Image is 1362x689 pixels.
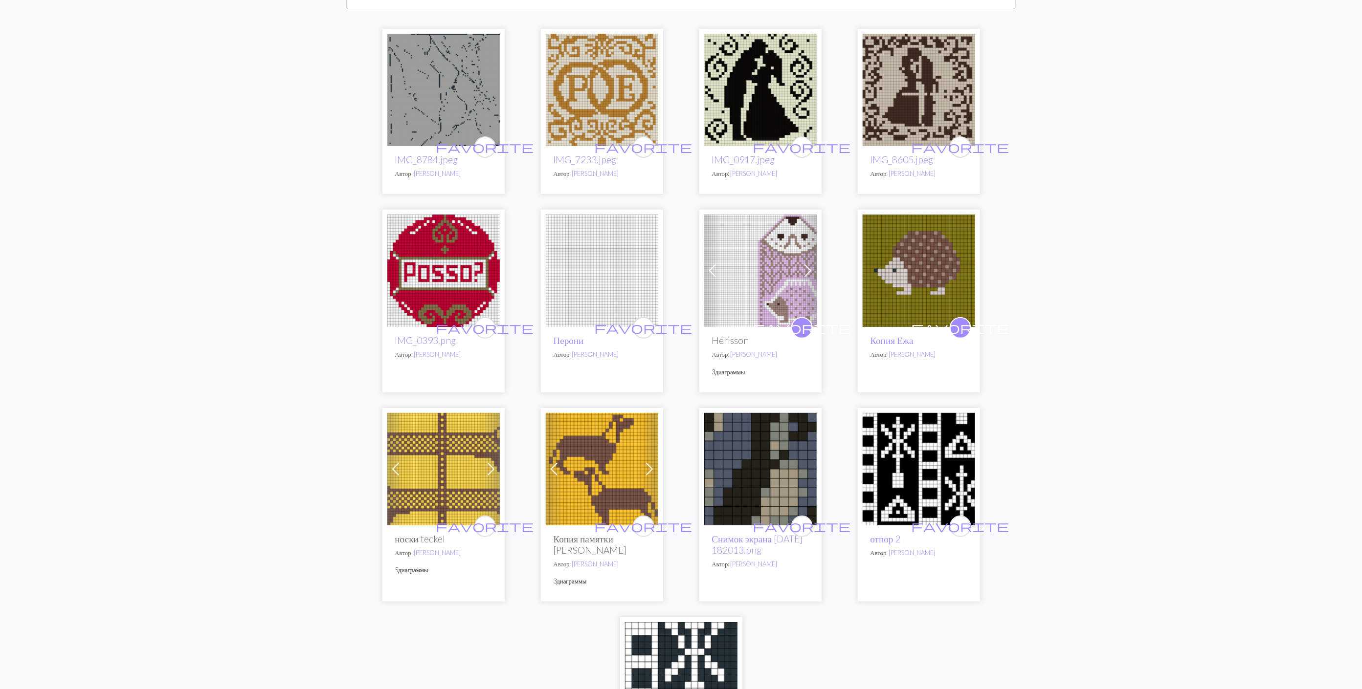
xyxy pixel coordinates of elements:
img: Снимок экрана 14.06.2024 182013.png [704,413,817,525]
p: Автор: [554,350,650,359]
a: [PERSON_NAME] [889,170,936,177]
span: favorite [753,320,851,335]
span: favorite [912,139,1009,154]
span: favorite [436,518,534,534]
i: favourite [436,137,534,157]
a: Ежик [863,265,975,274]
a: [PERSON_NAME] [414,170,461,177]
p: Автор: [554,560,650,569]
a: IMG_7233.jpeg [554,154,617,165]
button: favourite [633,136,654,158]
i: favourite [912,137,1009,157]
p: Автор: [395,548,492,558]
a: [PERSON_NAME] [731,170,778,177]
img: IMG_7233.jpeg [546,34,658,146]
p: Автор: [554,169,650,178]
button: favourite [791,516,813,537]
i: favourite [912,517,1009,536]
p: 3 диаграммы [554,577,650,586]
p: Автор: [395,169,492,178]
button: favourite [950,516,971,537]
img: IMG_0917.jpeg [704,34,817,146]
img: Перони [546,215,658,327]
a: отпор 2 [871,533,901,544]
p: 3 диаграммы [712,367,809,377]
span: favorite [753,518,851,534]
a: Перони [554,335,584,346]
p: Автор: [871,350,967,359]
p: 5 диаграммы [395,565,492,575]
a: IMG_8784.jpeg [395,154,458,165]
img: отпор 2 [863,413,975,525]
a: IMG_8605.jpeg [871,154,934,165]
span: favorite [753,139,851,154]
a: IMG_0393.png [387,265,500,274]
a: носки teckel [387,463,500,473]
button: favourite [474,136,496,158]
button: favourite [633,516,654,537]
a: Снимок экрана 14.06.2024 182013.png [704,463,817,473]
span: favorite [595,139,692,154]
a: [PERSON_NAME] [572,170,619,177]
span: favorite [912,518,1009,534]
p: Автор: [712,560,809,569]
a: [PERSON_NAME] [414,549,461,557]
a: [PERSON_NAME] [572,560,619,568]
a: Снимок экрана [DATE] 182013.png [712,533,803,556]
p: Автор: [712,169,809,178]
button: favourite [950,136,971,158]
span: favorite [436,320,534,335]
i: favourite [436,318,534,338]
i: favourite [436,517,534,536]
span: favorite [595,518,692,534]
span: favorite [595,320,692,335]
a: IMG_0917.jpeg [704,84,817,93]
a: IMG_8784.jpeg [387,84,500,93]
p: Автор: [871,169,967,178]
img: IMG_8605.jpeg [863,34,975,146]
img: IMG_8784.jpeg [387,34,500,146]
button: favourite [950,317,971,339]
img: Ежик [863,215,975,327]
button: favourite [474,317,496,339]
h2: носки teckel [395,533,492,544]
a: [PERSON_NAME] [414,350,461,358]
p: Автор: [871,548,967,558]
a: Перони [546,265,658,274]
a: IMG_8605.jpeg [863,84,975,93]
button: favourite [791,317,813,339]
a: ПАМЯТКА текеля [546,463,658,473]
span: favorite [436,139,534,154]
a: IMG_7233.jpeg [546,84,658,93]
a: Копия Ежа [871,335,914,346]
img: носки teckel [387,413,500,525]
span: favorite [912,320,1009,335]
i: favourite [912,318,1009,338]
a: отпор 2 [863,463,975,473]
i: favourite [595,318,692,338]
a: Дать отпор [625,672,737,682]
i: favourite [753,137,851,157]
img: IMG_0393.png [387,215,500,327]
a: [PERSON_NAME] [731,350,778,358]
i: favourite [753,517,851,536]
button: favourite [474,516,496,537]
a: [PERSON_NAME] [889,549,936,557]
button: favourite [633,317,654,339]
a: IMG_0917.jpeg [712,154,775,165]
a: [PERSON_NAME] [889,350,936,358]
button: favourite [791,136,813,158]
i: favourite [595,517,692,536]
h2: Hérisson [712,335,809,346]
a: IMG_0393.png [395,335,456,346]
img: ПАМЯТКА текеля [546,413,658,525]
a: [PERSON_NAME] [572,350,619,358]
a: Hérisson [704,265,817,274]
h2: Копия памятки [PERSON_NAME] [554,533,650,556]
i: favourite [595,137,692,157]
p: Автор: [395,350,492,359]
i: favourite [753,318,851,338]
img: Hérisson [704,215,817,327]
a: [PERSON_NAME] [731,560,778,568]
p: Автор: [712,350,809,359]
